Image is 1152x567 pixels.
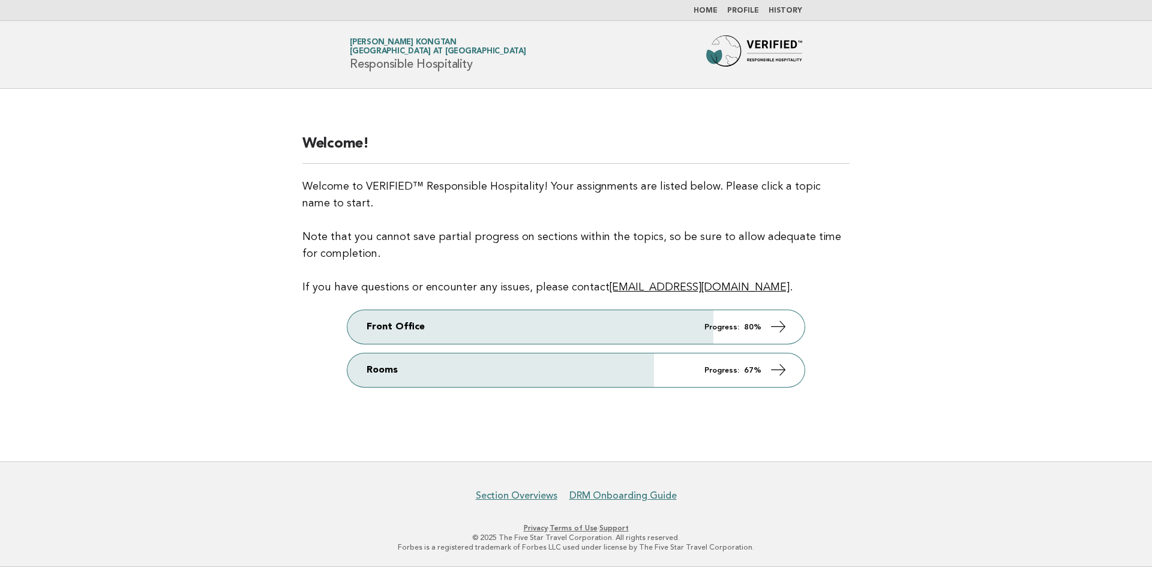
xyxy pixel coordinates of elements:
p: Forbes is a registered trademark of Forbes LLC used under license by The Five Star Travel Corpora... [209,542,943,552]
p: Welcome to VERIFIED™ Responsible Hospitality! Your assignments are listed below. Please click a t... [302,178,850,296]
a: Terms of Use [550,524,598,532]
a: DRM Onboarding Guide [569,490,677,502]
strong: 80% [744,323,761,331]
img: Forbes Travel Guide [706,35,802,74]
a: Support [599,524,629,532]
a: Front Office Progress: 80% [347,310,805,344]
a: [EMAIL_ADDRESS][DOMAIN_NAME] [610,282,790,293]
h1: Responsible Hospitality [350,39,526,70]
a: Rooms Progress: 67% [347,353,805,387]
a: History [769,7,802,14]
a: Home [694,7,718,14]
h2: Welcome! [302,134,850,164]
strong: 67% [744,367,761,374]
em: Progress: [704,323,739,331]
a: Section Overviews [476,490,557,502]
a: [PERSON_NAME] Kongtan[GEOGRAPHIC_DATA] at [GEOGRAPHIC_DATA] [350,38,526,55]
a: Profile [727,7,759,14]
a: Privacy [524,524,548,532]
p: · · [209,523,943,533]
span: [GEOGRAPHIC_DATA] at [GEOGRAPHIC_DATA] [350,48,526,56]
em: Progress: [704,367,739,374]
p: © 2025 The Five Star Travel Corporation. All rights reserved. [209,533,943,542]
